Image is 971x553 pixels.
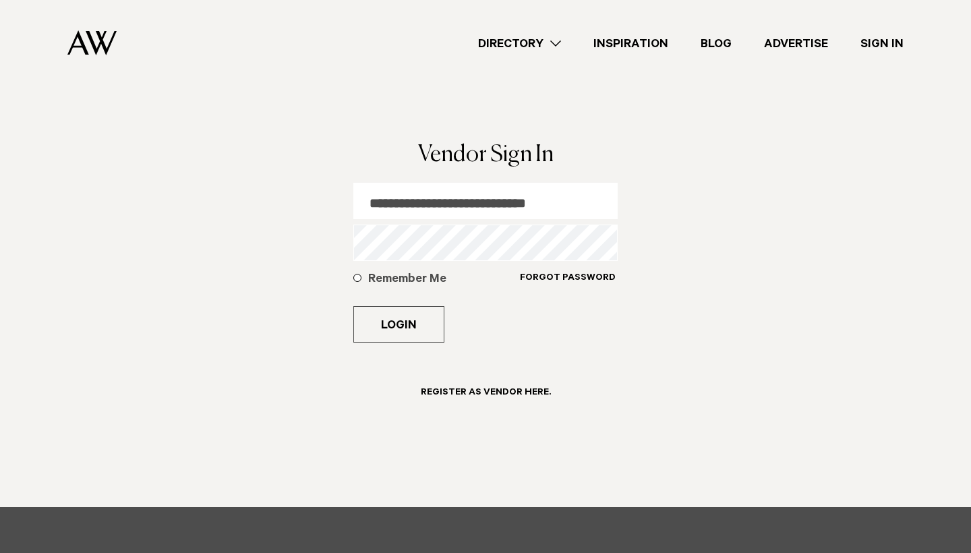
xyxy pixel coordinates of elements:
[684,34,748,53] a: Blog
[421,387,551,400] h6: Register as Vendor here.
[368,272,519,288] h5: Remember Me
[520,272,616,285] h6: Forgot Password
[353,144,618,167] h1: Vendor Sign In
[748,34,844,53] a: Advertise
[405,375,567,419] a: Register as Vendor here.
[844,34,920,53] a: Sign In
[577,34,684,53] a: Inspiration
[519,272,616,301] a: Forgot Password
[353,306,444,343] button: Login
[67,30,117,55] img: Auckland Weddings Logo
[462,34,577,53] a: Directory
